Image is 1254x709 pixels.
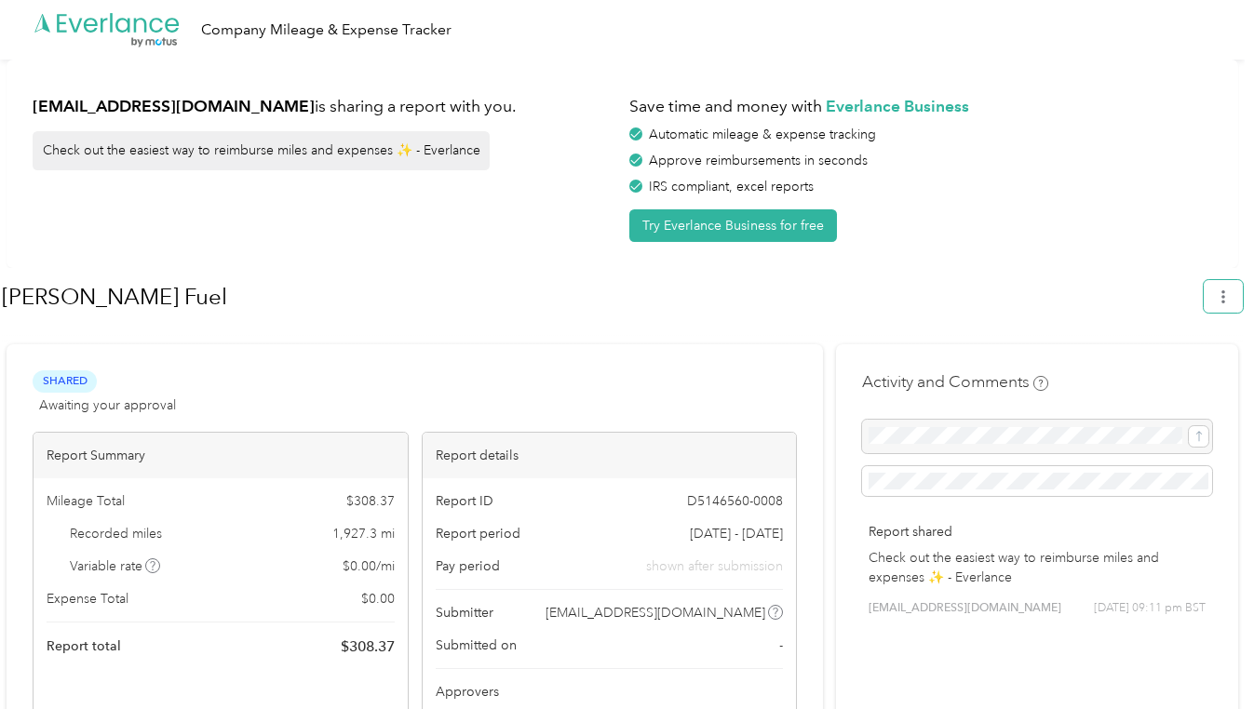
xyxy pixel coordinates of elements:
[33,96,315,115] strong: [EMAIL_ADDRESS][DOMAIN_NAME]
[70,556,161,576] span: Variable rate
[346,491,395,511] span: $ 308.37
[436,524,520,543] span: Report period
[646,556,783,576] span: shown after submission
[779,635,783,655] span: -
[649,153,868,168] span: Approve reimbursements in seconds
[39,395,176,415] span: Awaiting your approval
[649,179,814,194] span: IRS compliant, excel reports
[47,589,128,609] span: Expense Total
[826,96,969,115] strong: Everlance Business
[869,600,1061,617] span: [EMAIL_ADDRESS][DOMAIN_NAME]
[546,603,765,622] span: [EMAIL_ADDRESS][DOMAIN_NAME]
[436,491,493,511] span: Report ID
[869,522,1206,542] p: Report shared
[361,589,395,609] span: $ 0.00
[33,95,616,118] h1: is sharing a report with you.
[436,635,517,655] span: Submitted on
[34,433,408,478] div: Report Summary
[436,603,493,622] span: Submitter
[341,635,395,658] span: $ 308.37
[343,556,395,576] span: $ 0.00 / mi
[629,209,837,242] button: Try Everlance Business for free
[70,524,162,543] span: Recorded miles
[687,491,783,511] span: D5146560-0008
[649,127,876,142] span: Automatic mileage & expense tracking
[201,19,452,42] div: Company Mileage & Expense Tracker
[332,524,395,543] span: 1,927.3 mi
[690,524,783,543] span: [DATE] - [DATE]
[436,556,500,576] span: Pay period
[33,370,97,392] span: Shared
[47,636,121,656] span: Report total
[2,274,1191,319] h1: Ross Fuel
[869,548,1206,587] p: Check out the easiest way to reimburse miles and expenses ✨ - Everlance
[47,491,125,511] span: Mileage Total
[1094,600,1206,617] span: [DATE] 09:11 pm BST
[436,682,499,702] span: Approvers
[33,131,490,170] div: Check out the easiest way to reimburse miles and expenses ✨ - Everlance
[423,433,797,478] div: Report details
[862,370,1048,394] h4: Activity and Comments
[629,95,1213,118] h1: Save time and money with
